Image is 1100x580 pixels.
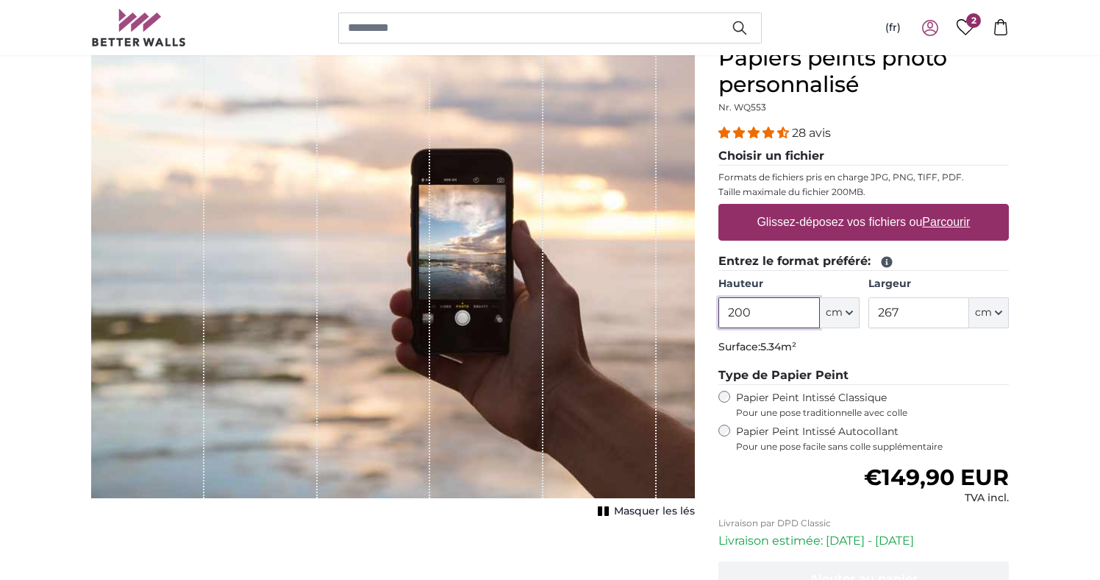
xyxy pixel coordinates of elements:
span: 28 avis [792,126,831,140]
p: Surface: [718,340,1009,355]
button: Masquer les lés [593,501,695,522]
p: Livraison par DPD Classic [718,517,1009,529]
span: cm [975,305,992,320]
span: Masquer les lés [614,504,695,519]
u: Parcourir [923,216,971,228]
span: 4.32 stars [718,126,792,140]
legend: Entrez le format préféré: [718,252,1009,271]
label: Glissez-déposez vos fichiers ou [751,208,976,237]
legend: Type de Papier Peint [718,367,1009,385]
img: Betterwalls [91,9,187,46]
span: 2 [966,13,981,28]
label: Papier Peint Intissé Classique [736,391,1009,419]
span: 5.34m² [760,340,796,353]
button: cm [969,297,1009,328]
label: Papier Peint Intissé Autocollant [736,425,1009,453]
span: Nr. WQ553 [718,102,766,113]
label: Largeur [868,277,1009,291]
span: cm [826,305,843,320]
label: Hauteur [718,277,859,291]
div: 1 of 1 [91,45,695,522]
p: Taille maximale du fichier 200MB. [718,186,1009,198]
button: cm [820,297,860,328]
p: Livraison estimée: [DATE] - [DATE] [718,532,1009,550]
span: Pour une pose facile sans colle supplémentaire [736,441,1009,453]
legend: Choisir un fichier [718,147,1009,166]
div: TVA incl. [864,491,1009,506]
button: (fr) [874,15,913,41]
p: Formats de fichiers pris en charge JPG, PNG, TIFF, PDF. [718,171,1009,183]
span: €149,90 EUR [864,464,1009,491]
span: Pour une pose traditionnelle avec colle [736,407,1009,419]
h1: Papiers peints photo personnalisé [718,45,1009,98]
